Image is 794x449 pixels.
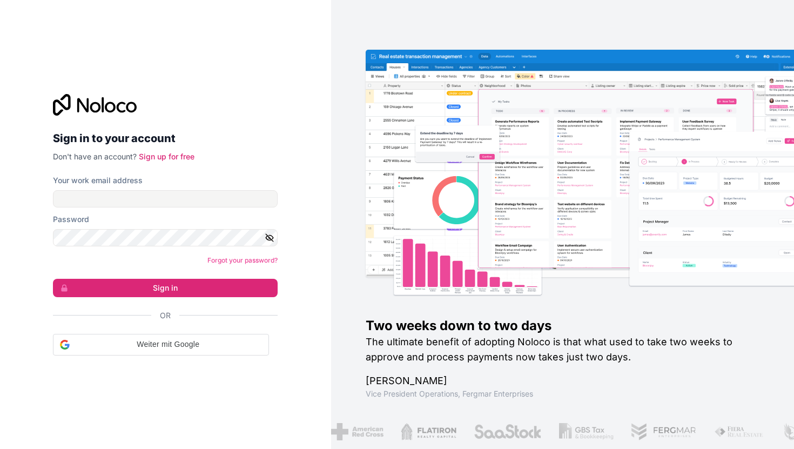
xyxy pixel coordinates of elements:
[366,334,760,365] h2: The ultimate benefit of adopting Noloco is that what used to take two weeks to approve and proces...
[53,129,278,148] h2: Sign in to your account
[48,354,274,378] iframe: Schaltfläche „Über Google anmelden“
[53,175,143,186] label: Your work email address
[366,373,760,388] h1: [PERSON_NAME]
[53,190,278,207] input: Email address
[713,423,764,440] img: /assets/fiera-fwj2N5v4.png
[207,256,278,264] a: Forgot your password?
[53,334,269,356] div: Weiter mit Google
[473,423,541,440] img: /assets/saastock-C6Zbiodz.png
[330,423,382,440] img: /assets/american-red-cross-BAupjrZR.png
[558,423,613,440] img: /assets/gbstax-C-GtDUiK.png
[53,214,89,225] label: Password
[139,152,194,161] a: Sign up for free
[74,339,262,350] span: Weiter mit Google
[53,229,278,246] input: Password
[366,317,760,334] h1: Two weeks down to two days
[160,310,171,321] span: Or
[53,279,278,297] button: Sign in
[630,423,696,440] img: /assets/fergmar-CudnrXN5.png
[400,423,456,440] img: /assets/flatiron-C8eUkumj.png
[53,152,137,161] span: Don't have an account?
[366,388,760,399] h1: Vice President Operations , Fergmar Enterprises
